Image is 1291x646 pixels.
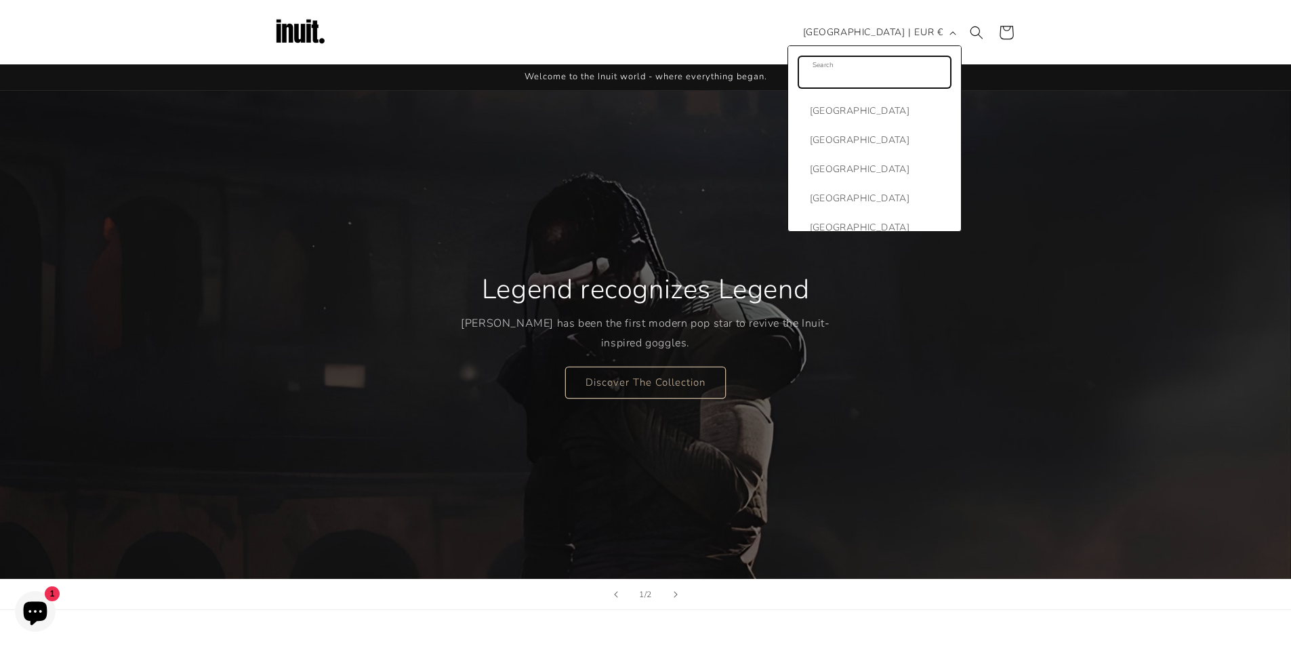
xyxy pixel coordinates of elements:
span: Welcome to the Inuit world - where everything began. [525,70,767,83]
span: 2 [647,588,652,601]
inbox-online-store-chat: Shopify online store chat [11,591,60,635]
input: Search [799,57,950,87]
a: [GEOGRAPHIC_DATA] [788,184,961,213]
span: [GEOGRAPHIC_DATA] [810,190,947,207]
a: [GEOGRAPHIC_DATA] [788,213,961,242]
button: Previous slide [601,580,631,609]
span: [GEOGRAPHIC_DATA] [810,102,947,119]
h2: Legend recognizes Legend [482,272,809,307]
a: [GEOGRAPHIC_DATA] [788,125,961,155]
a: [GEOGRAPHIC_DATA] [788,155,961,184]
p: [PERSON_NAME] has been the first modern pop star to revive the Inuit-inspired goggles. [461,314,830,353]
span: / [644,588,647,601]
span: [GEOGRAPHIC_DATA] [810,161,947,178]
a: [GEOGRAPHIC_DATA] [788,96,961,125]
button: Next slide [661,580,691,609]
span: [GEOGRAPHIC_DATA] | EUR € [803,25,943,39]
a: Discover The Collection [565,366,726,398]
button: [GEOGRAPHIC_DATA] | EUR € [795,20,962,45]
span: 1 [639,588,644,601]
span: [GEOGRAPHIC_DATA] [810,132,947,148]
img: Inuit Logo [273,5,327,60]
span: [GEOGRAPHIC_DATA] [810,219,947,236]
summary: Search [962,18,991,47]
div: Announcement [273,64,1019,90]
